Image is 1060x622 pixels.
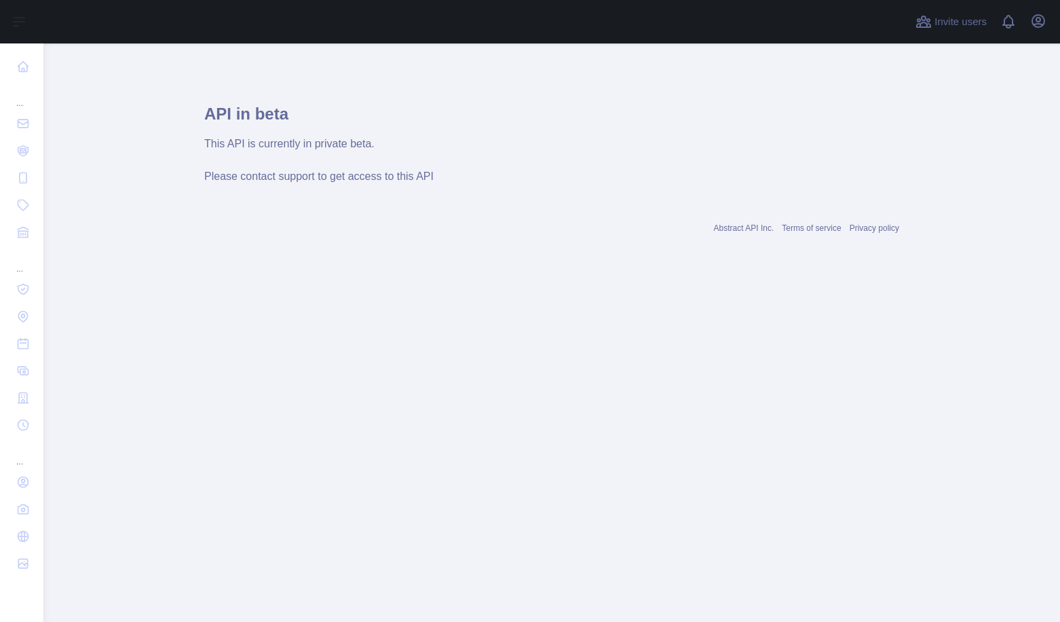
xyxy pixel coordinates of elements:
[204,103,899,136] h1: API in beta
[782,223,841,233] a: Terms of service
[11,81,33,109] div: ...
[850,223,899,233] a: Privacy policy
[204,170,434,182] span: Please contact support to get access to this API
[11,247,33,274] div: ...
[11,440,33,467] div: ...
[934,14,987,30] span: Invite users
[204,136,899,152] div: This API is currently in private beta.
[913,11,989,33] button: Invite users
[714,223,774,233] a: Abstract API Inc.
